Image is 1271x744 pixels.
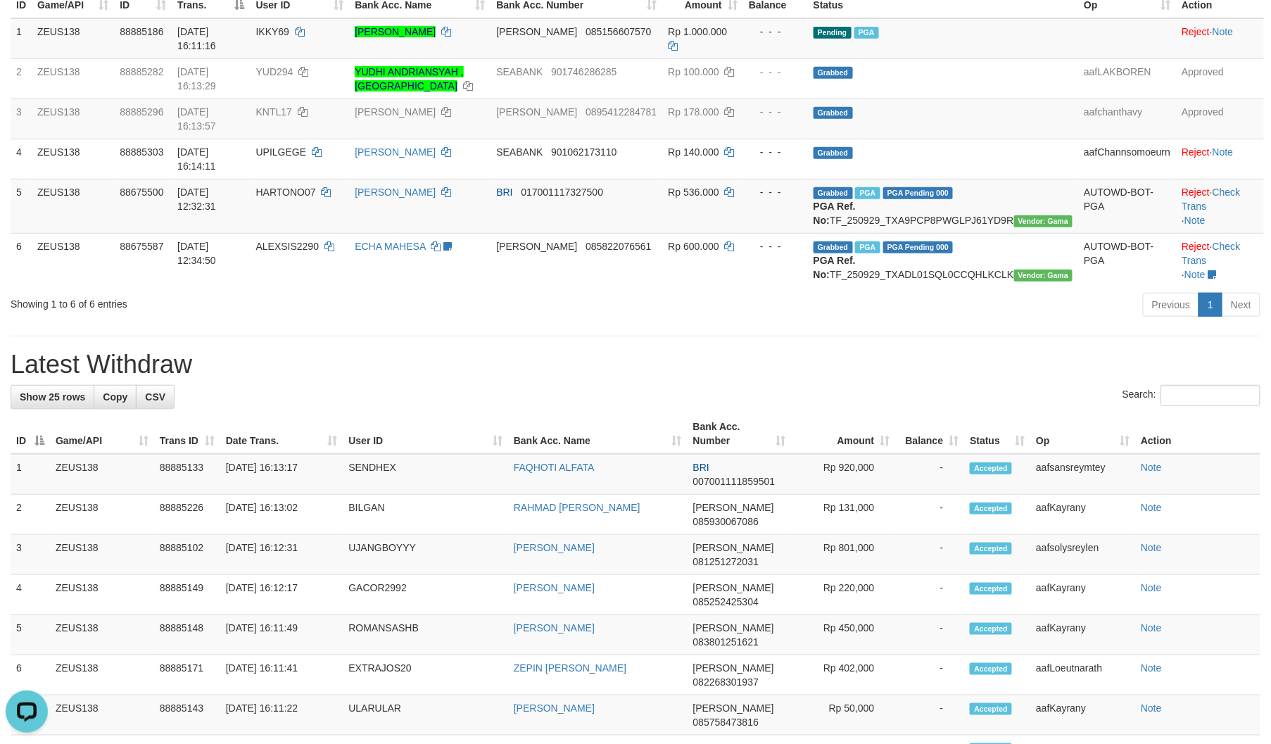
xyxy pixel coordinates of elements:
td: ZEUS138 [50,535,154,575]
a: FAQHOTI ALFATA [514,462,595,473]
td: aafKayrany [1030,695,1135,736]
td: · [1176,18,1264,59]
label: Search: [1123,385,1260,406]
td: ZEUS138 [50,575,154,615]
span: SEABANK [496,66,543,77]
a: [PERSON_NAME] [355,106,436,118]
th: Action [1135,414,1260,454]
span: [PERSON_NAME] [693,502,774,513]
td: AUTOWD-BOT-PGA [1078,179,1176,233]
span: Marked by aafpengsreynich [855,241,880,253]
span: Grabbed [814,107,853,119]
span: Rp 100.000 [668,66,719,77]
a: Note [1141,702,1162,714]
a: [PERSON_NAME] [355,187,436,198]
span: [DATE] 16:13:57 [177,106,216,132]
td: Rp 50,000 [792,695,896,736]
td: - [895,695,964,736]
td: Rp 920,000 [792,454,896,495]
span: UPILGEGE [256,146,307,158]
td: ZEUS138 [32,18,114,59]
td: UJANGBOYYY [343,535,508,575]
a: [PERSON_NAME] [355,26,436,37]
span: Accepted [970,663,1012,675]
div: - - - [749,25,802,39]
td: ZEUS138 [32,99,114,139]
th: Game/API: activate to sort column ascending [50,414,154,454]
span: Copy 007001111859501 to clipboard [693,476,776,487]
td: 88885133 [154,454,220,495]
td: - [895,575,964,615]
span: [PERSON_NAME] [693,582,774,593]
span: BRI [496,187,512,198]
a: RAHMAD [PERSON_NAME] [514,502,640,513]
td: [DATE] 16:12:31 [220,535,343,575]
h1: Latest Withdraw [11,351,1260,379]
td: 1 [11,454,50,495]
th: Op: activate to sort column ascending [1030,414,1135,454]
span: KNTL17 [256,106,292,118]
td: [DATE] 16:12:17 [220,575,343,615]
td: TF_250929_TXA9PCP8PWGLPJ61YD9R [808,179,1079,233]
span: Copy 017001117327500 to clipboard [521,187,603,198]
div: - - - [749,185,802,199]
span: CSV [145,391,165,403]
span: Copy 082268301937 to clipboard [693,676,759,688]
td: ZEUS138 [50,695,154,736]
span: [PERSON_NAME] [693,662,774,674]
a: [PERSON_NAME] [514,622,595,633]
td: aafLAKBOREN [1078,58,1176,99]
td: [DATE] 16:11:22 [220,695,343,736]
a: [PERSON_NAME] [514,542,595,553]
span: 88675500 [120,187,163,198]
span: Rp 600.000 [668,241,719,252]
td: Rp 220,000 [792,575,896,615]
td: [DATE] 16:11:49 [220,615,343,655]
td: [DATE] 16:13:02 [220,495,343,535]
a: Reject [1182,146,1210,158]
td: aafKayrany [1030,495,1135,535]
a: Note [1141,542,1162,553]
a: Note [1184,215,1206,226]
a: Show 25 rows [11,385,94,409]
a: Note [1213,26,1234,37]
span: Show 25 rows [20,391,85,403]
span: 88885296 [120,106,163,118]
th: Bank Acc. Name: activate to sort column ascending [508,414,688,454]
span: Copy 085758473816 to clipboard [693,717,759,728]
span: 88885303 [120,146,163,158]
a: Reject [1182,187,1210,198]
span: [PERSON_NAME] [496,26,577,37]
span: Grabbed [814,147,853,159]
a: Note [1141,622,1162,633]
td: 2 [11,495,50,535]
span: Accepted [970,503,1012,515]
th: Bank Acc. Number: activate to sort column ascending [688,414,792,454]
a: Note [1141,502,1162,513]
a: YUDHI ANDRIANSYAH , [GEOGRAPHIC_DATA] [355,66,464,92]
span: [PERSON_NAME] [693,702,774,714]
a: [PERSON_NAME] [514,702,595,714]
span: Copy [103,391,127,403]
span: Accepted [970,462,1012,474]
span: Vendor URL: https://trx31.1velocity.biz [1014,215,1073,227]
td: [DATE] 16:11:41 [220,655,343,695]
td: 3 [11,99,32,139]
a: Next [1222,293,1260,317]
td: - [895,535,964,575]
span: YUD294 [256,66,293,77]
a: Check Trans [1182,187,1240,212]
td: Rp 450,000 [792,615,896,655]
span: Grabbed [814,187,853,199]
span: PGA Pending [883,187,954,199]
div: - - - [749,105,802,119]
td: 88885149 [154,575,220,615]
span: [PERSON_NAME] [496,106,577,118]
a: CSV [136,385,175,409]
span: Rp 140.000 [668,146,719,158]
td: ZEUS138 [32,58,114,99]
td: · · [1176,179,1264,233]
span: SEABANK [496,146,543,158]
td: ZEUS138 [50,495,154,535]
span: Copy 085822076561 to clipboard [586,241,651,252]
